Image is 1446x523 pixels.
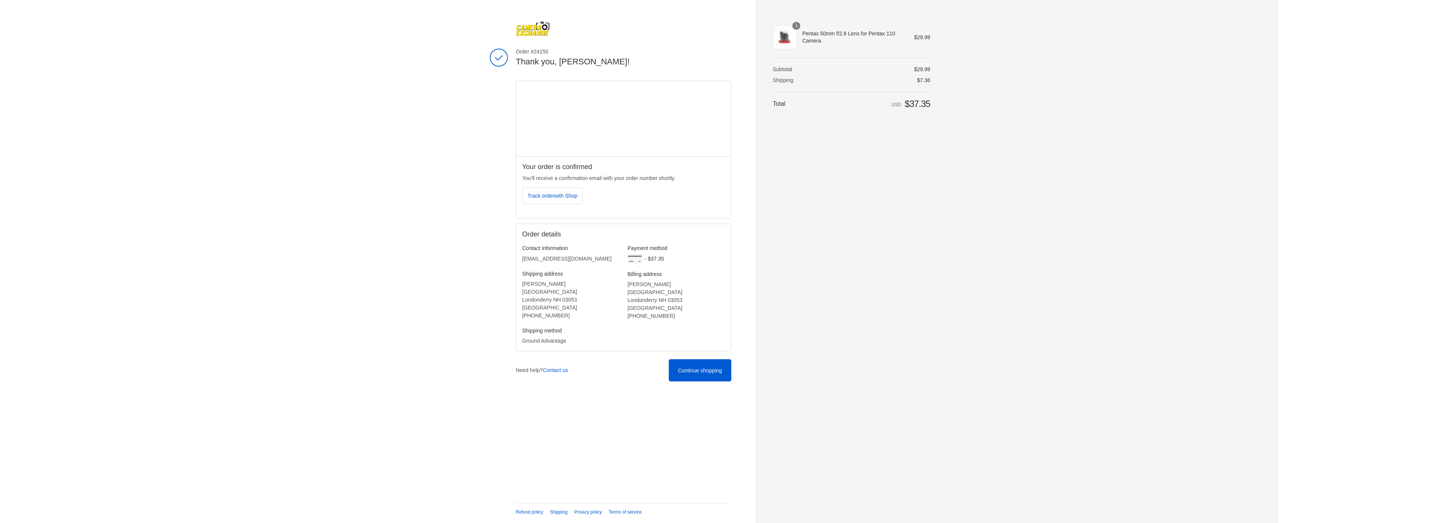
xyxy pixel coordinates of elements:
[628,281,725,320] address: [PERSON_NAME] [GEOGRAPHIC_DATA] Londonderry NH 03053 [GEOGRAPHIC_DATA] ‎[PHONE_NUMBER]
[802,30,903,44] span: Pentax 50mm f/2.8 Lens for Pentax 110 Camera
[522,270,620,277] h3: Shipping address
[522,174,725,182] p: You’ll receive a confirmation email with your order number shortly.
[543,367,568,373] a: Contact us
[522,188,583,204] button: Track orderwith Shop
[645,256,664,262] span: - $37.35
[522,163,725,171] h2: Your order is confirmed
[522,280,620,320] address: [PERSON_NAME] [GEOGRAPHIC_DATA] Londonderry NH 03053 [GEOGRAPHIC_DATA] ‎[PHONE_NUMBER]
[522,256,611,262] bdo: [EMAIL_ADDRESS][DOMAIN_NAME]
[522,327,620,334] h3: Shipping method
[917,77,930,83] span: $7.36
[792,22,800,30] span: 1
[628,245,725,252] h3: Payment method
[522,245,620,252] h3: Contact information
[574,509,602,515] a: Privacy policy
[609,509,642,515] a: Terms of service
[516,366,568,374] p: Need help?
[914,34,930,40] span: $29.99
[773,77,793,83] span: Shipping
[891,102,901,107] span: USD
[628,271,725,278] h3: Billing address
[527,193,578,199] span: Track order
[669,359,731,381] a: Continue shopping
[516,81,731,156] iframe: Google map displaying pin point of shipping address: Londonderry, New Hampshire
[678,367,722,374] span: Continue shopping
[773,101,786,107] span: Total
[914,66,930,72] span: $29.99
[516,48,731,55] span: Order #24150
[516,509,543,515] a: Refund policy
[522,337,620,345] p: Ground Advantage
[554,193,577,199] span: with Shop
[516,56,731,67] h2: Thank you, [PERSON_NAME]!
[773,66,821,73] th: Subtotal
[522,230,624,239] h2: Order details
[905,99,930,109] span: $37.35
[516,21,550,36] img: Camera Exchange
[550,509,568,515] a: Shipping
